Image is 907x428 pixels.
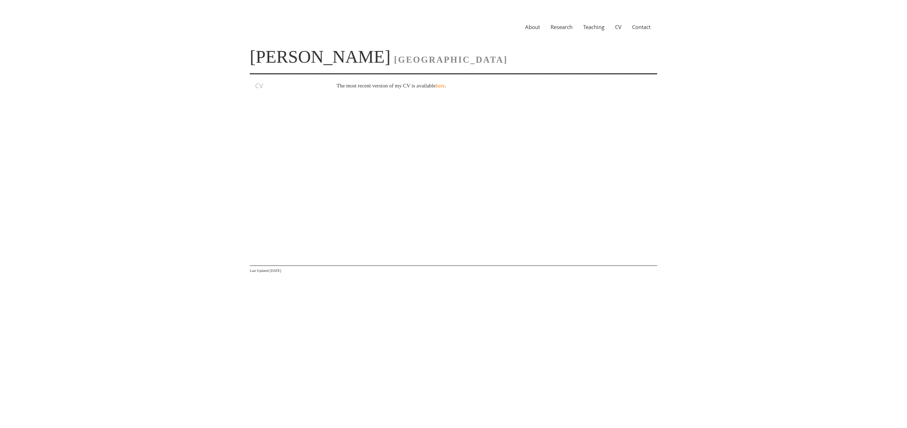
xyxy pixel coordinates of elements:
span: [GEOGRAPHIC_DATA] [394,55,508,64]
a: [PERSON_NAME] [250,47,390,67]
a: CV [610,23,627,30]
a: here [436,83,445,89]
a: About [520,23,545,30]
span: Last Updated [DATE] [250,269,281,273]
a: Teaching [578,23,610,30]
a: Research [545,23,578,30]
p: The most recent version of my CV is available . [337,81,642,90]
h3: CV [255,81,316,90]
a: Contact [627,23,656,30]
